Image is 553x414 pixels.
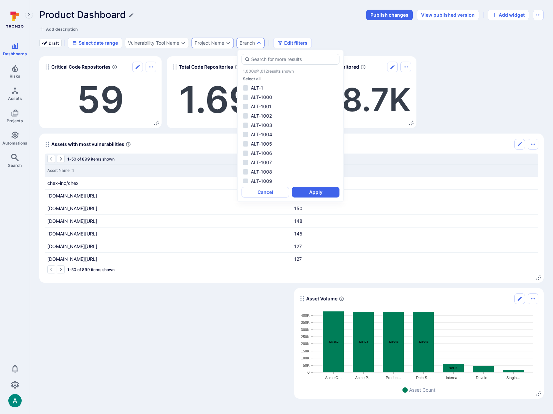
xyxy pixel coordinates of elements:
button: Sort by Asset Name [47,167,75,174]
span: Add description [46,27,78,32]
div: Cell for Vulnerability Count [291,190,538,202]
a: 127 [294,243,302,249]
i: Expand navigation menu [27,12,31,18]
div: Widget [39,56,162,128]
text: Data S… [416,376,431,380]
button: Branch [240,40,255,46]
button: Options menu [528,293,538,304]
text: 426048 [388,340,398,343]
span: 1-50 of 899 items shown [67,157,115,162]
a: 127 [294,256,302,262]
div: Cell for Asset Name [45,240,291,252]
li: ALT-1000 [242,93,339,101]
button: Select all [243,76,261,81]
li: ALT-1009 [242,177,339,185]
a: [DOMAIN_NAME][URL] [47,193,97,199]
div: Widget [294,288,544,399]
text: Acme P… [355,376,372,380]
img: ACg8ocLSa5mPYBaXNx3eFu_EmspyJX0laNWN7cXOFirfQ7srZveEpg=s96-c [8,394,22,407]
button: Options menu [528,139,538,150]
div: autocomplete options [242,54,339,198]
div: Project Name [195,40,224,46]
li: ALT-1004 [242,131,339,139]
text: 426048 [418,340,428,343]
button: Edit title [129,12,134,18]
span: Projects [7,118,23,123]
span: Critical Code Repositories [51,64,111,70]
a: 608.7K [300,80,411,119]
button: Expand dropdown [256,40,262,46]
a: [DOMAIN_NAME][URL] [47,218,97,224]
text: Produc… [386,376,401,380]
a: 150 [294,206,302,211]
text: 200K [301,342,309,346]
button: Add widget [488,10,529,20]
div: Cell for Asset Name [45,202,291,214]
span: Risks [10,74,20,79]
div: Cell for Vulnerability Count [291,240,538,252]
button: Expand dropdown [226,40,231,46]
h1: Product Dashboard [39,9,126,20]
div: Cell for Asset Name [45,215,291,227]
div: Widget [294,56,416,128]
text: 300K [301,328,309,332]
button: Apply [292,187,339,198]
li: ALT-1005 [242,140,339,148]
div: Draft [39,39,62,47]
span: Assets with most vulnerabilities [51,141,124,148]
input: Search for more results [251,56,336,63]
text: Develo… [476,376,491,380]
div: Cell for Vulnerability Count [291,215,538,227]
div: Cell for Asset Name [45,227,291,240]
li: ALT-1007 [242,159,339,167]
text: 400K [301,313,309,317]
span: 59 [77,77,124,122]
span: Asset Count [409,386,435,393]
button: Publish changes [366,10,413,20]
text: 100K [301,356,309,360]
text: 0 [307,370,309,374]
button: Cancel [242,187,289,198]
button: Vulnerability Tool Name [128,40,179,46]
li: ALT-1001 [242,103,339,111]
div: Widget [39,134,544,283]
li: ALT-1 [242,84,339,92]
button: Select date range [68,38,122,48]
text: 60517 [449,366,457,369]
button: Options menu [146,62,156,72]
div: Widget [167,56,289,128]
span: Total Code Repositories [179,64,233,70]
button: Edit [514,139,525,150]
span: Asset Volume [306,295,337,302]
button: Add description [39,26,78,32]
span: Dashboards [3,51,27,56]
span: Draft [49,41,59,46]
text: 50K [303,363,309,367]
button: Go to the next page [57,265,65,273]
button: Edit [387,62,398,72]
div: Cell for Vulnerability Count [291,202,538,214]
a: 1.69K [179,77,277,122]
text: 150K [301,349,309,353]
a: 145 [294,231,302,236]
li: ALT-1002 [242,112,339,120]
button: Go to the previous page [47,265,55,273]
span: 1-50 of 899 items shown [67,267,115,272]
text: Stagin… [506,376,520,380]
li: ALT-1008 [242,168,339,176]
button: Go to the next page [57,155,65,163]
button: Edit [514,293,525,304]
button: Expand navigation menu [25,11,33,19]
div: Cell for Vulnerability Count [291,177,538,189]
text: 250K [301,335,309,339]
button: View published version [417,10,479,20]
span: Assets [8,96,22,101]
p: 1,000 of 4,012 results shown [243,69,294,74]
a: [DOMAIN_NAME][URL] [47,206,97,211]
a: chex-inc/chex [47,180,79,186]
div: Cell for Vulnerability Count [291,253,538,265]
text: 427852 [328,340,338,343]
a: [DOMAIN_NAME][URL] [47,256,97,262]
